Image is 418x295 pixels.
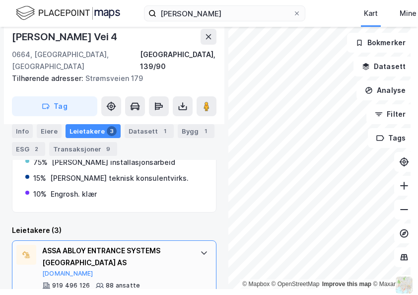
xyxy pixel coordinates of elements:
div: Bygg [178,124,214,138]
div: 9 [103,144,113,154]
button: Bokmerker [347,33,414,53]
div: 919 496 126 [52,282,90,290]
iframe: Chat Widget [368,247,418,295]
div: Eiere [37,124,62,138]
div: ESG [12,142,45,156]
div: ASSA ABLOY ENTRANCE SYSTEMS [GEOGRAPHIC_DATA] AS [42,245,190,269]
button: Tags [368,128,414,148]
button: [DOMAIN_NAME] [42,270,93,278]
div: Kart [364,7,378,19]
div: 75% [33,156,48,168]
button: Datasett [353,57,414,76]
a: Improve this map [322,281,371,288]
div: Leietakere [66,124,121,138]
img: logo.f888ab2527a4732fd821a326f86c7f29.svg [16,4,120,22]
div: 0664, [GEOGRAPHIC_DATA], [GEOGRAPHIC_DATA] [12,49,140,73]
button: Tag [12,96,97,116]
div: 2 [31,144,41,154]
div: [PERSON_NAME] Vei 4 [12,29,119,45]
div: [PERSON_NAME] teknisk konsulentvirks. [50,172,189,184]
div: [GEOGRAPHIC_DATA], 139/90 [140,49,217,73]
div: Info [12,124,33,138]
button: Analyse [356,80,414,100]
button: Filter [366,104,414,124]
div: 10% [33,188,47,200]
div: Engrosh. klær [51,188,97,200]
a: OpenStreetMap [272,281,320,288]
div: 1 [160,126,170,136]
div: Transaksjoner [49,142,117,156]
div: 88 ansatte [106,282,140,290]
span: Tilhørende adresser: [12,74,85,82]
div: Leietakere (3) [12,224,216,236]
div: 1 [201,126,210,136]
input: Søk på adresse, matrikkel, gårdeiere, leietakere eller personer [156,6,293,21]
div: [PERSON_NAME] installasjonsarbeid [52,156,175,168]
div: 15% [33,172,46,184]
a: Mapbox [242,281,270,288]
div: Kontrollprogram for chat [368,247,418,295]
div: Datasett [125,124,174,138]
div: 3 [107,126,117,136]
div: Strømsveien 179 [12,73,209,84]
